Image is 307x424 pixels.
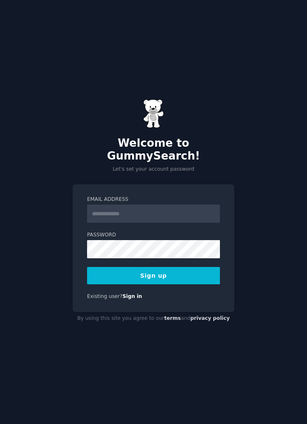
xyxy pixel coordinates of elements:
[190,315,230,321] a: privacy policy
[87,231,220,239] label: Password
[87,267,220,284] button: Sign up
[73,312,234,325] div: By using this site you agree to our and
[73,137,234,163] h2: Welcome to GummySearch!
[87,196,220,203] label: Email Address
[143,99,164,128] img: Gummy Bear
[123,293,142,299] a: Sign in
[164,315,181,321] a: terms
[73,166,234,173] p: Let's set your account password
[87,293,123,299] span: Existing user?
